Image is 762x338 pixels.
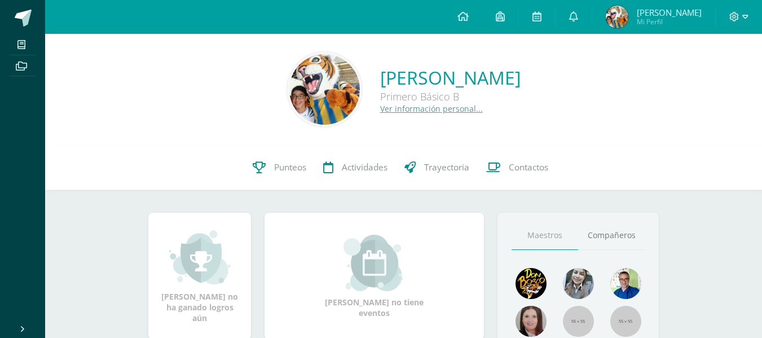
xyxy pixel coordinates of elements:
[424,161,469,173] span: Trayectoria
[169,229,231,286] img: achievement_small.png
[578,221,645,250] a: Compañeros
[516,268,547,299] img: 29fc2a48271e3f3676cb2cb292ff2552.png
[342,161,387,173] span: Actividades
[318,235,431,318] div: [PERSON_NAME] no tiene eventos
[637,7,702,18] span: [PERSON_NAME]
[637,17,702,27] span: Mi Perfil
[289,54,360,125] img: 1873518963381bb9416dddd2f9a8b316.png
[512,221,578,250] a: Maestros
[396,145,478,190] a: Trayectoria
[274,161,306,173] span: Punteos
[380,103,483,114] a: Ver información personal...
[160,229,240,323] div: [PERSON_NAME] no ha ganado logros aún
[610,306,641,337] img: 55x55
[563,268,594,299] img: 45bd7986b8947ad7e5894cbc9b781108.png
[563,306,594,337] img: 55x55
[244,145,315,190] a: Punteos
[380,65,521,90] a: [PERSON_NAME]
[606,6,628,28] img: 7c5b032b0f64cae356ce47239343f57d.png
[610,268,641,299] img: 10741f48bcca31577cbcd80b61dad2f3.png
[343,235,405,291] img: event_small.png
[315,145,396,190] a: Actividades
[516,306,547,337] img: 67c3d6f6ad1c930a517675cdc903f95f.png
[509,161,548,173] span: Contactos
[478,145,557,190] a: Contactos
[380,90,521,103] div: Primero Básico B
